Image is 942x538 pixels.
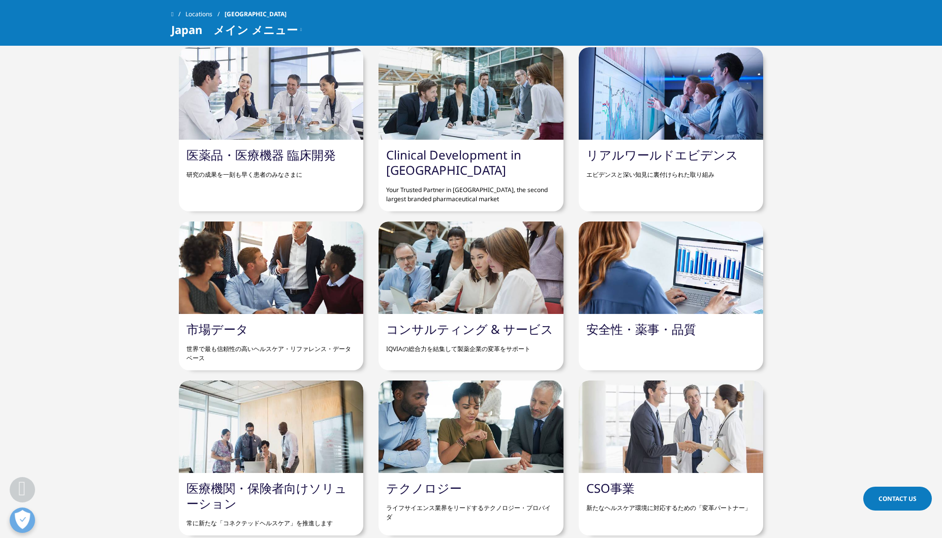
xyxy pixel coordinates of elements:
span: Japan メイン メニュー [171,23,298,36]
p: ライフサイエンス業界をリードするテクノロジー・プロバイダ [386,496,555,522]
a: 市場データ [186,321,248,337]
a: リアルワールドエビデンス [586,146,738,163]
span: [GEOGRAPHIC_DATA] [225,5,287,23]
a: Clinical Development in [GEOGRAPHIC_DATA] [386,146,521,178]
button: 優先設定センターを開く [10,508,35,533]
p: Your Trusted Partner in [GEOGRAPHIC_DATA], the second largest branded pharmaceutical market [386,178,555,204]
p: エビデンスと深い知見に裏付けられた取り組み [586,163,756,179]
p: IQVIAの総合力を結集して製薬企業の変革をサポート [386,337,555,354]
span: Contact Us [878,494,917,503]
a: 医薬品・医療機器 臨床開発 [186,146,336,163]
a: 医療機関・保険者向けソリューション [186,480,347,512]
a: コンサルティング & サービス [386,321,553,337]
a: Locations [185,5,225,23]
p: 研究の成果を一刻も早く患者のみなさまに [186,163,356,179]
a: Contact Us [863,487,932,511]
a: テクノロジー [386,480,462,496]
p: 常に新たな「コネクテッドヘルスケア」を推進します [186,511,356,528]
p: 世界で最も信頼性の高いヘルスケア・リファレンス・データベース [186,337,356,363]
a: CSO事業 [586,480,635,496]
a: 安全性・薬事・品質 [586,321,696,337]
p: 新たなヘルスケア環境に対応するための「変革パートナー」 [586,496,756,513]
